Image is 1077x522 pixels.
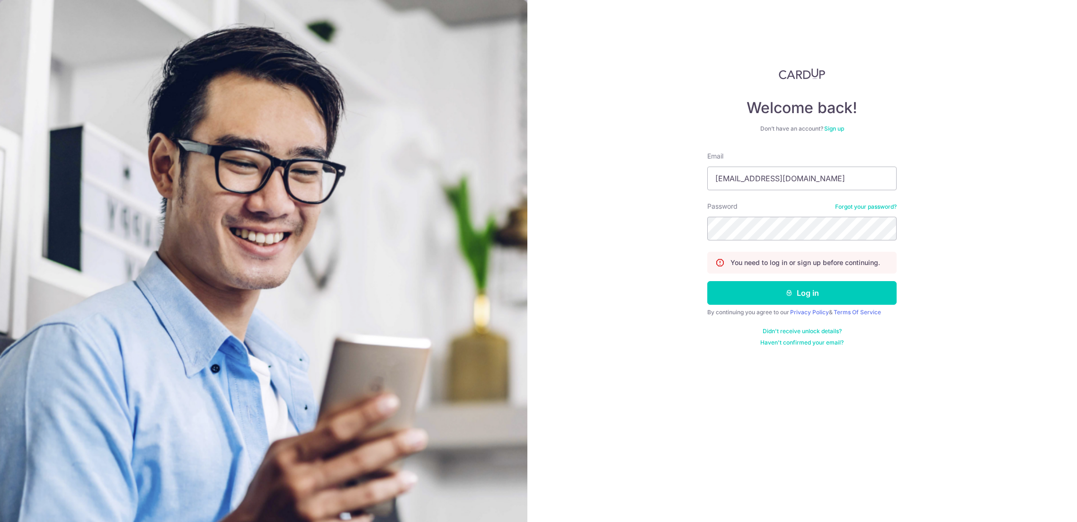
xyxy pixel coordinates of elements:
[763,327,842,335] a: Didn't receive unlock details?
[707,202,738,211] label: Password
[790,309,829,316] a: Privacy Policy
[730,258,880,267] p: You need to log in or sign up before continuing.
[824,125,844,132] a: Sign up
[707,125,897,133] div: Don’t have an account?
[707,281,897,305] button: Log in
[834,309,881,316] a: Terms Of Service
[707,98,897,117] h4: Welcome back!
[707,151,723,161] label: Email
[707,309,897,316] div: By continuing you agree to our &
[760,339,844,346] a: Haven't confirmed your email?
[707,167,897,190] input: Enter your Email
[835,203,897,211] a: Forgot your password?
[779,68,825,80] img: CardUp Logo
